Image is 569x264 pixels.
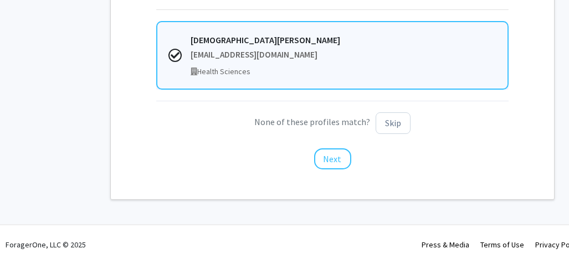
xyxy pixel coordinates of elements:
[191,33,497,46] div: [DEMOGRAPHIC_DATA][PERSON_NAME]
[6,225,86,264] div: ForagerOne, LLC © 2025
[8,214,47,256] iframe: Chat
[480,240,524,250] a: Terms of Use
[197,66,250,76] span: Health Sciences
[191,49,497,61] div: [EMAIL_ADDRESS][DOMAIN_NAME]
[422,240,469,250] a: Press & Media
[376,112,411,134] button: Skip
[156,112,509,134] p: None of these profiles match?
[314,148,351,169] button: Next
